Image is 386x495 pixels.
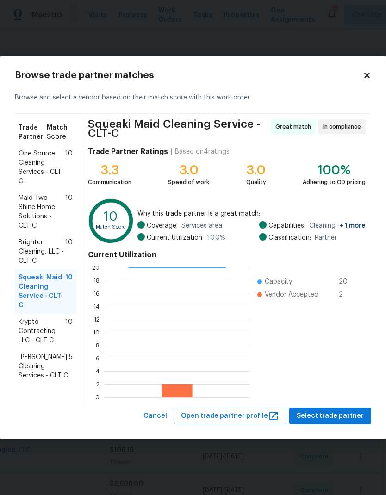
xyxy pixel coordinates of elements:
[265,277,292,286] span: Capacity
[19,149,65,186] span: One Source Cleaning Services - CLT-C
[93,278,100,283] text: 18
[65,317,73,345] span: 10
[92,265,100,270] text: 20
[19,317,65,345] span: Krypto Contracting LLC - CLT-C
[289,408,371,425] button: Select trade partner
[303,166,366,175] div: 100%
[19,123,47,142] span: Trade Partner
[93,329,100,335] text: 10
[339,277,354,286] span: 20
[246,166,266,175] div: 3.0
[174,408,286,425] button: Open trade partner profile
[93,303,100,309] text: 14
[315,233,337,242] span: Partner
[323,122,365,131] span: In compliance
[147,221,178,230] span: Coverage:
[297,410,364,422] span: Select trade partner
[65,273,73,310] span: 10
[88,166,131,175] div: 3.3
[47,123,73,142] span: Match Score
[181,221,222,230] span: Services area
[143,410,167,422] span: Cancel
[137,209,366,218] span: Why this trade partner is a great match:
[303,178,366,187] div: Adhering to OD pricing
[275,122,315,131] span: Great match
[93,291,100,296] text: 16
[104,210,118,223] text: 10
[19,238,65,266] span: Brighter Cleaning, LLC - CLT-C
[96,381,100,387] text: 2
[268,221,305,230] span: Capabilities:
[96,342,100,348] text: 8
[88,147,168,156] h4: Trade Partner Ratings
[147,233,204,242] span: Current Utilization:
[168,178,209,187] div: Speed of work
[268,233,311,242] span: Classification:
[88,178,131,187] div: Communication
[339,290,354,299] span: 2
[265,290,318,299] span: Vendor Accepted
[65,238,73,266] span: 10
[246,178,266,187] div: Quality
[207,233,225,242] span: 10.0 %
[168,166,209,175] div: 3.0
[175,147,230,156] div: Based on 4 ratings
[19,353,69,380] span: [PERSON_NAME] Cleaning Services - CLT-C
[96,368,100,374] text: 4
[15,71,363,80] h2: Browse trade partner matches
[15,82,371,114] div: Browse and select a vendor based on their match score with this work order.
[96,355,100,361] text: 6
[88,119,268,138] span: Squeaki Maid Cleaning Service - CLT-C
[140,408,171,425] button: Cancel
[65,193,73,230] span: 10
[168,147,175,156] div: |
[19,273,65,310] span: Squeaki Maid Cleaning Service - CLT-C
[181,410,279,422] span: Open trade partner profile
[69,353,73,380] span: 5
[309,221,366,230] span: Cleaning
[95,394,100,400] text: 0
[339,223,366,229] span: + 1 more
[96,224,126,229] text: Match Score
[88,250,366,260] h4: Current Utilization
[65,149,73,186] span: 10
[19,193,65,230] span: Maid Two Shine Home Solutions - CLT-C
[94,316,100,322] text: 12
